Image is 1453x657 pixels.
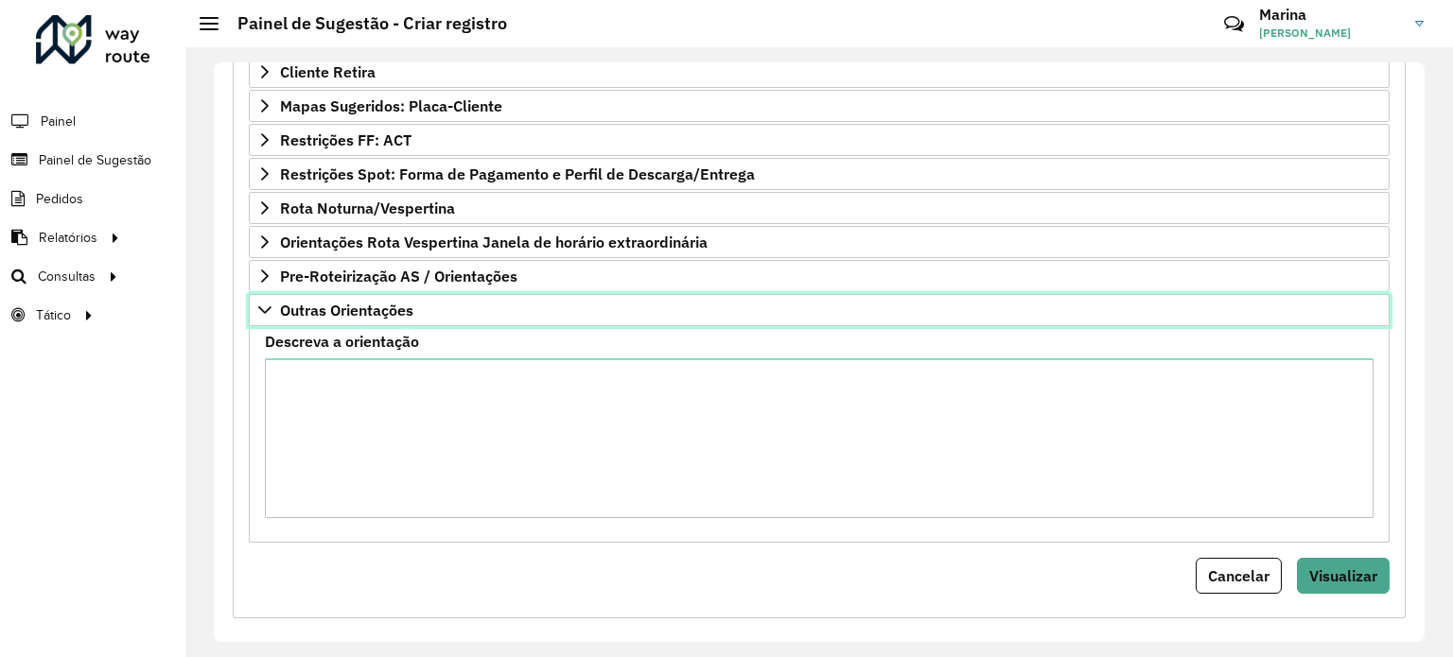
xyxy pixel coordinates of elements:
a: Cliente Retira [249,56,1390,88]
span: Painel [41,112,76,131]
span: Cancelar [1208,566,1269,585]
span: Cliente Retira [280,64,376,79]
span: Restrições FF: ACT [280,132,411,147]
button: Visualizar [1297,558,1390,594]
a: Restrições FF: ACT [249,124,1390,156]
a: Pre-Roteirização AS / Orientações [249,260,1390,292]
a: Contato Rápido [1214,4,1254,44]
span: Tático [36,305,71,325]
a: Outras Orientações [249,294,1390,326]
span: Rota Noturna/Vespertina [280,200,455,216]
span: Relatórios [39,228,97,248]
span: Consultas [38,267,96,286]
span: [PERSON_NAME] [1259,25,1401,42]
span: Pedidos [36,189,83,209]
span: Painel de Sugestão [39,150,151,170]
a: Orientações Rota Vespertina Janela de horário extraordinária [249,226,1390,258]
button: Cancelar [1196,558,1282,594]
h3: Marina [1259,6,1401,24]
a: Rota Noturna/Vespertina [249,192,1390,224]
h2: Painel de Sugestão - Criar registro [219,13,507,34]
a: Mapas Sugeridos: Placa-Cliente [249,90,1390,122]
div: Outras Orientações [249,326,1390,543]
a: Restrições Spot: Forma de Pagamento e Perfil de Descarga/Entrega [249,158,1390,190]
span: Outras Orientações [280,303,413,318]
span: Pre-Roteirização AS / Orientações [280,268,517,284]
span: Mapas Sugeridos: Placa-Cliente [280,98,502,113]
span: Restrições Spot: Forma de Pagamento e Perfil de Descarga/Entrega [280,166,755,182]
span: Orientações Rota Vespertina Janela de horário extraordinária [280,234,708,250]
label: Descreva a orientação [265,330,419,353]
span: Visualizar [1309,566,1377,585]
